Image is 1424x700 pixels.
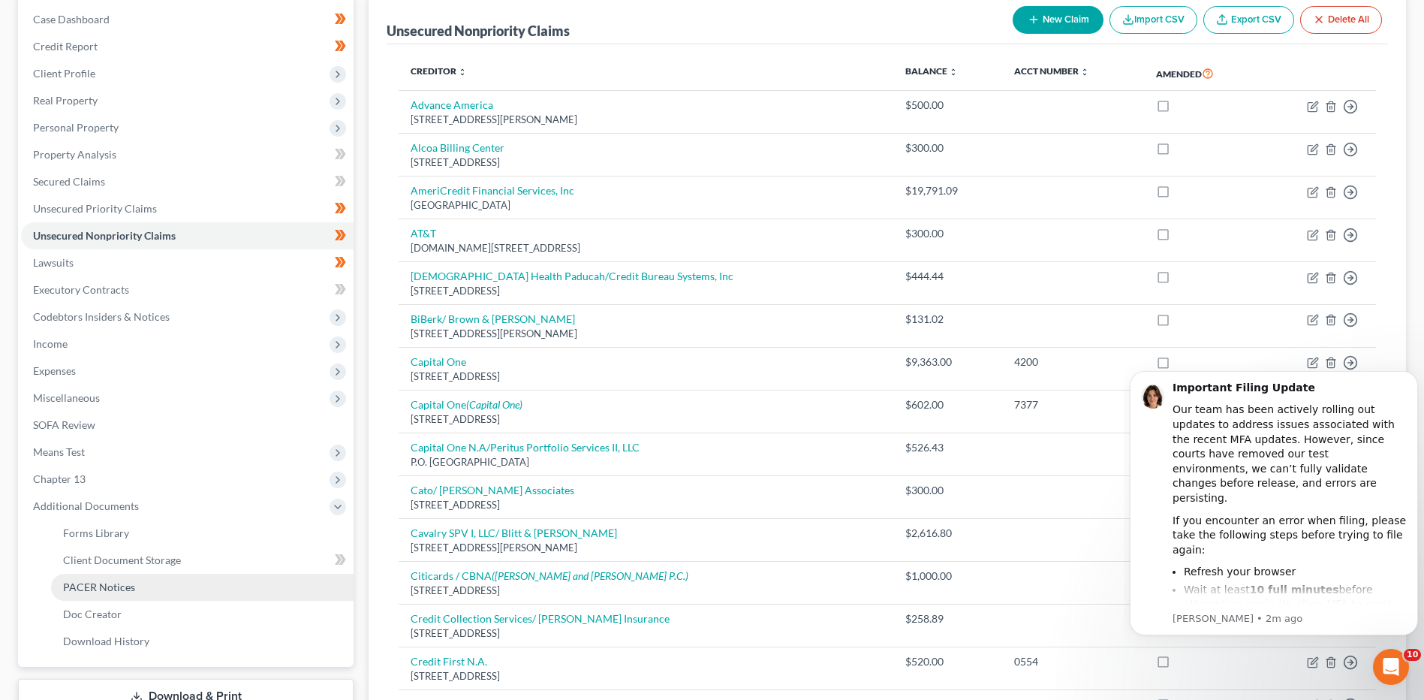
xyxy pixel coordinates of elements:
[458,68,467,77] i: unfold_more
[33,283,129,296] span: Executory Contracts
[33,175,105,188] span: Secured Claims
[905,654,990,669] div: $520.00
[905,269,990,284] div: $444.44
[51,628,354,655] a: Download History
[905,140,990,155] div: $300.00
[21,168,354,195] a: Secured Claims
[63,635,149,647] span: Download History
[905,226,990,241] div: $300.00
[1014,654,1131,669] div: 0554
[21,412,354,439] a: SOFA Review
[411,284,881,298] div: [STREET_ADDRESS]
[21,249,354,276] a: Lawsuits
[33,310,170,323] span: Codebtors Insiders & Notices
[63,554,181,566] span: Client Document Storage
[21,33,354,60] a: Credit Report
[33,391,100,404] span: Miscellaneous
[21,141,354,168] a: Property Analysis
[411,270,733,282] a: [DEMOGRAPHIC_DATA] Health Paducah/Credit Bureau Systems, Inc
[905,65,958,77] a: Balance unfold_more
[33,499,139,512] span: Additional Documents
[63,581,135,593] span: PACER Notices
[466,398,522,411] i: (Capital One)
[411,527,617,539] a: Cavalry SPV I, LLC/ Blitt & [PERSON_NAME]
[51,574,354,601] a: PACER Notices
[33,445,85,458] span: Means Test
[63,608,122,620] span: Doc Creator
[63,527,129,539] span: Forms Library
[33,337,68,350] span: Income
[411,198,881,213] div: [GEOGRAPHIC_DATA]
[411,584,881,598] div: [STREET_ADDRESS]
[411,241,881,255] div: [DOMAIN_NAME][STREET_ADDRESS]
[51,547,354,574] a: Client Document Storage
[411,569,688,582] a: Citicards / CBNA([PERSON_NAME] and [PERSON_NAME] P.C.)
[33,121,119,134] span: Personal Property
[1124,352,1424,692] iframe: Intercom notifications message
[411,113,881,127] div: [STREET_ADDRESS][PERSON_NAME]
[1014,397,1131,412] div: 7377
[949,68,958,77] i: unfold_more
[1109,6,1197,34] button: Import CSV
[411,498,881,512] div: [STREET_ADDRESS]
[905,397,990,412] div: $602.00
[33,94,98,107] span: Real Property
[411,184,574,197] a: AmeriCredit Financial Services, Inc
[33,13,110,26] span: Case Dashboard
[33,472,86,485] span: Chapter 13
[411,327,881,341] div: [STREET_ADDRESS][PERSON_NAME]
[411,669,881,683] div: [STREET_ADDRESS]
[1203,6,1294,34] a: Export CSV
[33,229,176,242] span: Unsecured Nonpriority Claims
[411,370,881,384] div: [STREET_ADDRESS]
[411,312,575,325] a: BiBerk/ Brown & [PERSON_NAME]
[411,141,504,154] a: Alcoa Billing Center
[411,655,487,668] a: Credit First N.A.
[33,202,157,215] span: Unsecured Priority Claims
[905,483,990,498] div: $300.00
[411,155,881,170] div: [STREET_ADDRESS]
[1404,649,1421,661] span: 10
[21,276,354,303] a: Executory Contracts
[1014,65,1089,77] a: Acct Number unfold_more
[21,6,354,33] a: Case Dashboard
[1080,68,1089,77] i: unfold_more
[411,455,881,469] div: P.O. [GEOGRAPHIC_DATA]
[1300,6,1382,34] button: Delete All
[905,312,990,327] div: $131.02
[387,22,570,40] div: Unsecured Nonpriority Claims
[411,227,436,240] a: AT&T
[411,626,881,641] div: [STREET_ADDRESS]
[1014,355,1131,370] div: 4200
[905,98,990,113] div: $500.00
[21,222,354,249] a: Unsecured Nonpriority Claims
[905,611,990,626] div: $258.89
[33,418,95,431] span: SOFA Review
[33,40,98,53] span: Credit Report
[905,569,990,584] div: $1,000.00
[33,148,116,161] span: Property Analysis
[905,440,990,455] div: $526.43
[411,355,466,368] a: Capital One
[411,65,467,77] a: Creditor unfold_more
[51,601,354,628] a: Doc Creator
[905,183,990,198] div: $19,791.09
[492,569,688,582] i: ([PERSON_NAME] and [PERSON_NAME] P.C.)
[411,398,522,411] a: Capital One(Capital One)
[33,67,95,80] span: Client Profile
[411,412,881,427] div: [STREET_ADDRESS]
[411,441,640,454] a: Capital One N.A/Peritus Portfolio Services II, LLC
[1013,6,1103,34] button: New Claim
[411,541,881,555] div: [STREET_ADDRESS][PERSON_NAME]
[33,256,74,269] span: Lawsuits
[411,612,670,625] a: Credit Collection Services/ [PERSON_NAME] Insurance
